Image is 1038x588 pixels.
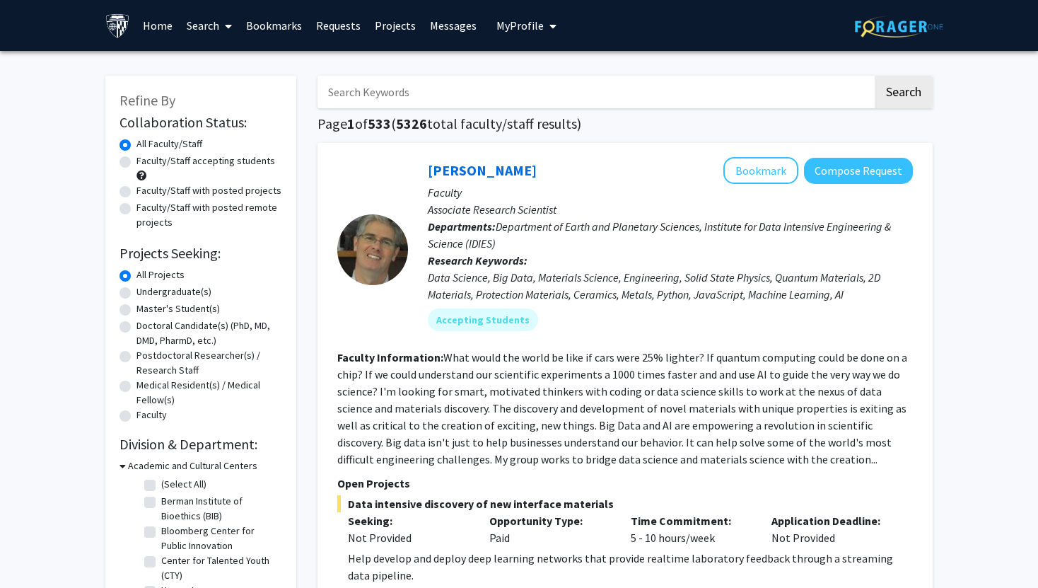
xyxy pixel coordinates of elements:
[489,512,610,529] p: Opportunity Type:
[317,115,933,132] h1: Page of ( total faculty/staff results)
[428,201,913,218] p: Associate Research Scientist
[496,18,544,33] span: My Profile
[479,512,620,546] div: Paid
[105,13,130,38] img: Johns Hopkins University Logo
[428,184,913,201] p: Faculty
[368,1,423,50] a: Projects
[723,157,798,184] button: Add David Elbert to Bookmarks
[348,550,913,584] div: Help develop and deploy deep learning networks that provide realtime laboratory feedback through ...
[136,267,185,282] label: All Projects
[761,512,902,546] div: Not Provided
[136,1,180,50] a: Home
[239,1,309,50] a: Bookmarks
[771,512,892,529] p: Application Deadline:
[136,154,275,168] label: Faculty/Staff accepting students
[348,529,468,546] div: Not Provided
[337,475,913,492] p: Open Projects
[136,183,281,198] label: Faculty/Staff with posted projects
[620,512,762,546] div: 5 - 10 hours/week
[128,459,257,473] h3: Academic and Cultural Centers
[875,76,933,108] button: Search
[428,253,527,267] b: Research Keywords:
[161,477,206,492] label: (Select All)
[423,1,484,50] a: Messages
[161,524,279,553] label: Bloomberg Center for Public Innovation
[631,512,751,529] p: Time Commitment:
[337,350,907,466] fg-read-more: What would the world be like if cars were 25% lighter? If quantum computing could be done on a ch...
[347,115,355,132] span: 1
[136,318,282,348] label: Doctoral Candidate(s) (PhD, MD, DMD, PharmD, etc.)
[396,115,427,132] span: 5326
[428,309,538,331] mat-chip: Accepting Students
[136,378,282,408] label: Medical Resident(s) / Medical Fellow(s)
[348,512,468,529] p: Seeking:
[119,114,282,131] h2: Collaboration Status:
[11,524,60,577] iframe: Chat
[317,76,873,108] input: Search Keywords
[136,200,282,230] label: Faculty/Staff with posted remote projects
[428,161,537,179] a: [PERSON_NAME]
[161,494,279,524] label: Berman Institute of Bioethics (BIB)
[136,348,282,378] label: Postdoctoral Researcher(s) / Research Staff
[119,91,175,109] span: Refine By
[428,269,913,303] div: Data Science, Big Data, Materials Science, Engineering, Solid State Physics, Quantum Materials, 2...
[119,245,282,262] h2: Projects Seeking:
[136,408,167,422] label: Faculty
[337,350,443,364] b: Faculty Information:
[804,158,913,184] button: Compose Request to David Elbert
[136,301,220,316] label: Master's Student(s)
[309,1,368,50] a: Requests
[136,137,202,151] label: All Faculty/Staff
[161,553,279,583] label: Center for Talented Youth (CTY)
[428,219,496,234] b: Departments:
[136,284,211,299] label: Undergraduate(s)
[428,219,891,250] span: Department of Earth and Planetary Sciences, Institute for Data Intensive Engineering & Science (I...
[180,1,239,50] a: Search
[368,115,391,132] span: 533
[855,16,943,38] img: ForagerOne Logo
[337,495,913,512] span: Data intensive discovery of new interface materials
[119,436,282,453] h2: Division & Department:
